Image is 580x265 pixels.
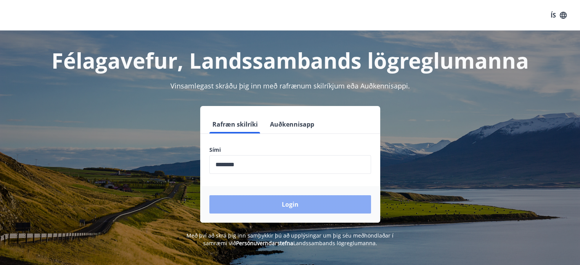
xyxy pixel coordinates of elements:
label: Sími [209,146,371,154]
button: ÍS [546,8,571,22]
span: Vinsamlegast skráðu þig inn með rafrænum skilríkjum eða Auðkennisappi. [170,81,410,90]
button: Login [209,195,371,214]
button: Auðkennisapp [267,115,317,133]
span: Með því að skrá þig inn samþykkir þú að upplýsingar um þig séu meðhöndlaðar í samræmi við Landssa... [186,232,394,247]
button: Rafræn skilríki [209,115,261,133]
h1: Félagavefur, Landssambands lögreglumanna [25,46,556,75]
a: Persónuverndarstefna [236,239,293,247]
